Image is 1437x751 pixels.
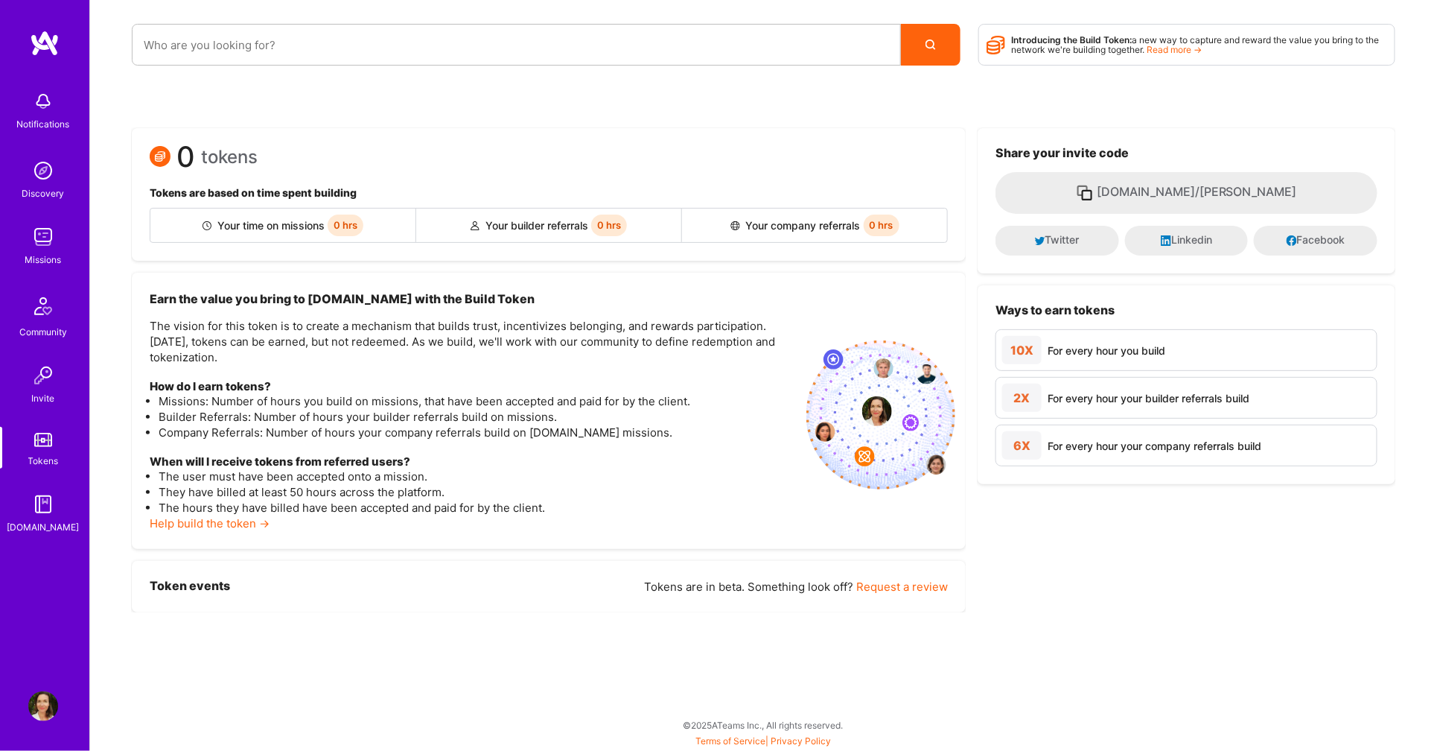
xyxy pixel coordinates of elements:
div: Your builder referrals [416,209,682,242]
span: 0 hrs [864,215,899,236]
input: Who are you looking for? [144,26,889,64]
div: For every hour you build [1048,343,1165,358]
span: | [695,735,831,747]
button: Twitter [995,226,1119,256]
li: The user must have been accepted onto a mission. [159,469,794,484]
span: Tokens are in beta. Something look off? [644,580,853,594]
div: For every hour your builder referrals build [1048,390,1249,406]
img: profile [862,396,892,426]
img: discovery [28,156,58,186]
h3: Token events [150,579,230,595]
h3: Ways to earn tokens [995,303,1377,317]
div: [DOMAIN_NAME] [7,519,80,535]
li: Missions: Number of hours you build on missions, that have been accepted and paid for by the client. [159,393,794,409]
div: 6X [1002,431,1042,460]
div: Missions [25,252,62,267]
button: Facebook [1254,226,1377,256]
img: Invite [28,361,58,390]
i: icon Search [925,39,936,50]
img: teamwork [28,222,58,252]
div: © 2025 ATeams Inc., All rights reserved. [89,706,1437,744]
div: Discovery [22,186,65,201]
a: Help build the token → [150,516,270,530]
div: Community [19,324,67,340]
span: 0 [176,149,195,165]
img: guide book [28,489,58,519]
p: The vision for this token is to create a mechanism that builds trust, incentivizes belonging, and... [150,318,794,365]
div: Your company referrals [682,209,947,242]
strong: Introducing the Build Token: [1011,34,1132,45]
a: Privacy Policy [771,735,831,747]
div: Notifications [17,116,70,132]
h4: Tokens are based on time spent building [150,187,948,200]
img: Token icon [150,146,171,167]
span: 0 hrs [591,215,627,236]
img: Builder referral icon [471,221,479,230]
h4: When will I receive tokens from referred users? [150,455,794,469]
img: invite [806,340,955,489]
li: Company Referrals: Number of hours your company referrals build on [DOMAIN_NAME] missions. [159,425,794,440]
div: For every hour your company referrals build [1048,438,1261,454]
img: logo [30,30,60,57]
img: tokens [34,433,52,447]
span: 0 hrs [328,215,363,236]
i: icon Copy [1076,184,1094,202]
img: Company referral icon [730,221,740,230]
h3: Earn the value you bring to [DOMAIN_NAME] with the Build Token [150,291,794,307]
img: User Avatar [28,691,58,721]
h4: How do I earn tokens? [150,380,794,393]
div: 10X [1002,336,1042,364]
div: Tokens [28,453,59,469]
img: bell [28,86,58,116]
span: tokens [201,149,258,165]
span: a new way to capture and reward the value you bring to the network we're building together. [1011,34,1379,55]
button: Linkedin [1125,226,1249,256]
button: [DOMAIN_NAME]/[PERSON_NAME] [995,172,1377,214]
img: Builder icon [203,221,211,230]
div: Invite [32,390,55,406]
img: Community [25,288,61,324]
i: icon Twitter [1035,235,1045,246]
i: icon Facebook [1287,235,1297,246]
h3: Share your invite code [995,146,1377,160]
a: User Avatar [25,691,62,721]
li: The hours they have billed have been accepted and paid for by the client. [159,500,794,516]
a: Terms of Service [695,735,765,747]
div: Your time on missions [150,209,416,242]
i: icon Points [987,31,1005,59]
li: Builder Referrals: Number of hours your builder referrals build on missions. [159,409,794,425]
a: Request a review [856,580,948,594]
a: Read more → [1147,44,1202,55]
li: They have billed at least 50 hours across the platform. [159,484,794,500]
i: icon LinkedInDark [1161,235,1171,246]
div: 2X [1002,384,1042,412]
